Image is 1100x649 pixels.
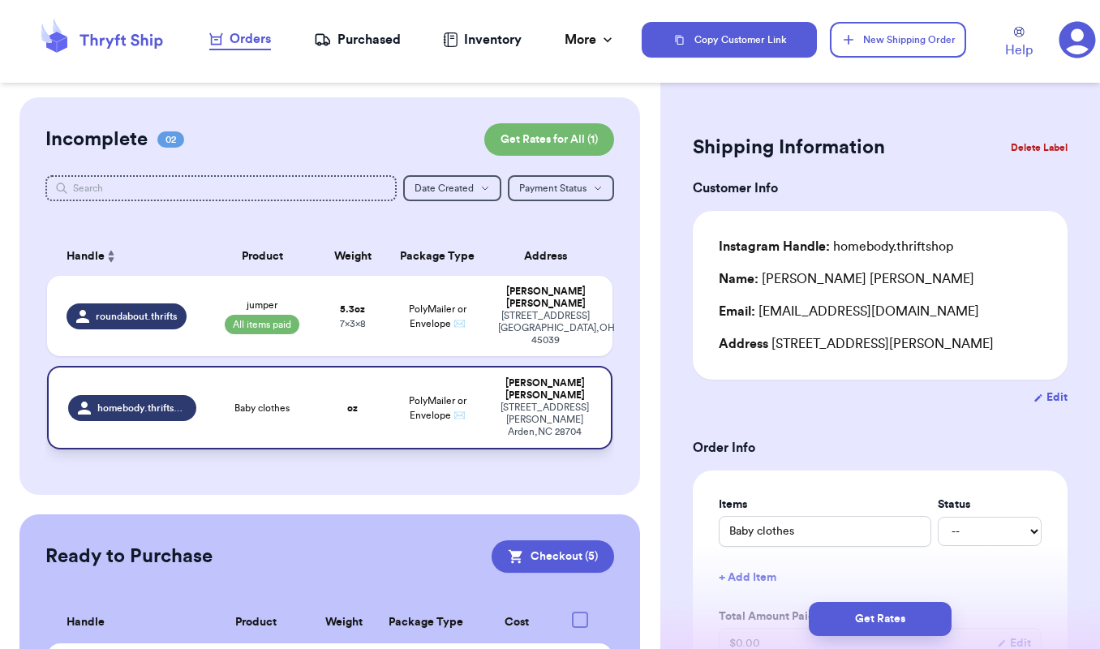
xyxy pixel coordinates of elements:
th: Package Type [376,602,475,643]
span: Instagram Handle: [719,240,830,253]
strong: oz [347,403,358,413]
button: New Shipping Order [830,22,966,58]
span: Handle [67,248,105,265]
h2: Incomplete [45,127,148,153]
button: Checkout (5) [492,540,614,573]
div: [PERSON_NAME] [PERSON_NAME] [498,286,593,310]
div: [STREET_ADDRESS] [GEOGRAPHIC_DATA] , OH 45039 [498,310,593,346]
th: Weight [311,602,376,643]
button: Copy Customer Link [642,22,817,58]
a: Purchased [314,30,401,49]
button: + Add Item [712,560,1048,595]
div: Orders [209,29,271,49]
button: Get Rates for All (1) [484,123,614,156]
a: Inventory [443,30,522,49]
span: Email: [719,305,755,318]
h2: Ready to Purchase [45,544,213,569]
button: Payment Status [508,175,614,201]
button: Delete Label [1004,130,1074,165]
button: Get Rates [809,602,952,636]
span: PolyMailer or Envelope ✉️ [409,304,466,329]
a: 3 [1059,21,1096,58]
label: Items [719,496,931,513]
th: Weight [319,237,387,276]
span: All items paid [225,315,299,334]
th: Cost [475,602,557,643]
div: homebody.thriftshop [719,237,953,256]
span: Baby clothes [234,402,290,415]
div: More [565,30,616,49]
span: Help [1005,41,1033,60]
h3: Customer Info [693,178,1068,198]
span: jumper [247,299,277,312]
div: [EMAIL_ADDRESS][DOMAIN_NAME] [719,302,1042,321]
span: Payment Status [519,183,587,193]
span: Name: [719,273,758,286]
h3: Order Info [693,438,1068,458]
button: Edit [1033,389,1068,406]
th: Product [201,602,311,643]
th: Product [206,237,319,276]
th: Package Type [386,237,488,276]
strong: 5.3 oz [340,304,365,314]
span: homebody.thriftshop [97,402,186,415]
th: Address [488,237,612,276]
span: roundabout.thrifts [96,310,177,323]
input: Search [45,175,397,201]
span: 02 [157,131,184,148]
span: Handle [67,614,105,631]
a: Help [1005,27,1033,60]
div: [PERSON_NAME] [PERSON_NAME] [498,377,591,402]
a: Orders [209,29,271,50]
label: Status [938,496,1042,513]
span: PolyMailer or Envelope ✉️ [409,396,466,420]
div: [STREET_ADDRESS][PERSON_NAME] [719,334,1042,354]
button: Date Created [403,175,501,201]
div: [PERSON_NAME] [PERSON_NAME] [719,269,974,289]
h2: Shipping Information [693,135,885,161]
span: Address [719,337,768,350]
span: Date Created [415,183,474,193]
span: 7 x 3 x 8 [340,319,366,329]
div: [STREET_ADDRESS][PERSON_NAME] Arden , NC 28704 [498,402,591,438]
button: Sort ascending [105,247,118,266]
